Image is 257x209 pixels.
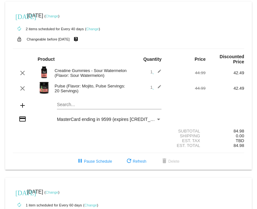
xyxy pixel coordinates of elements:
[236,138,244,143] span: TBD
[13,27,84,31] small: 2 items scheduled for Every 40 days
[167,138,206,143] div: Est. Tax
[57,117,180,122] span: MasterCard ending in 9599 (expires [CREDIT_CARD_DATA])
[120,156,151,167] button: Refresh
[15,188,23,196] mat-icon: [DATE]
[86,27,99,31] a: Change
[83,203,98,207] small: ( )
[38,81,50,94] img: Pulse20S-Mojito-Transp.png
[161,159,179,164] span: Delete
[150,69,161,74] span: 1
[167,143,206,148] div: Est. Total
[19,102,26,109] mat-icon: add
[51,84,129,93] div: Pulse (Flavor: Mojito, Pulse Servings: 20 Servings)
[15,201,23,209] mat-icon: autorenew
[167,86,206,91] div: 44.99
[125,159,146,164] span: Refresh
[27,37,70,41] small: Changeable before [DATE]
[167,70,206,75] div: 44.99
[15,25,23,33] mat-icon: autorenew
[57,117,161,122] mat-select: Payment Method
[143,57,161,62] strong: Quantity
[19,115,26,123] mat-icon: credit_card
[161,158,168,165] mat-icon: delete
[236,133,244,138] span: 0.00
[220,54,244,64] strong: Discounted Price
[19,69,26,77] mat-icon: clear
[38,66,50,79] img: Image-1-Creatine-Gummies-SW-1000Xx1000.png
[38,57,55,62] strong: Product
[167,129,206,133] div: Subtotal
[155,156,185,167] button: Delete
[57,102,161,107] input: Search...
[195,57,206,62] strong: Price
[44,190,60,194] small: ( )
[206,86,244,91] div: 42.49
[167,133,206,138] div: Shipping
[15,35,23,43] mat-icon: lock_open
[206,129,244,133] div: 84.98
[125,158,133,165] mat-icon: refresh
[46,190,58,194] a: Change
[154,85,161,92] mat-icon: edit
[150,85,161,90] span: 1
[76,159,112,164] span: Pause Schedule
[51,68,129,78] div: Creatine Gummies - Sour Watermelon (Flavor: Sour Watermelon)
[206,70,244,75] div: 42.49
[85,27,100,31] small: ( )
[19,85,26,92] mat-icon: clear
[84,203,97,207] a: Change
[46,14,58,18] a: Change
[44,14,60,18] small: ( )
[13,203,82,207] small: 1 item scheduled for Every 60 days
[71,156,117,167] button: Pause Schedule
[154,69,161,77] mat-icon: edit
[72,35,80,43] mat-icon: live_help
[76,158,84,165] mat-icon: pause
[15,12,23,20] mat-icon: [DATE]
[234,143,244,148] span: 84.98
